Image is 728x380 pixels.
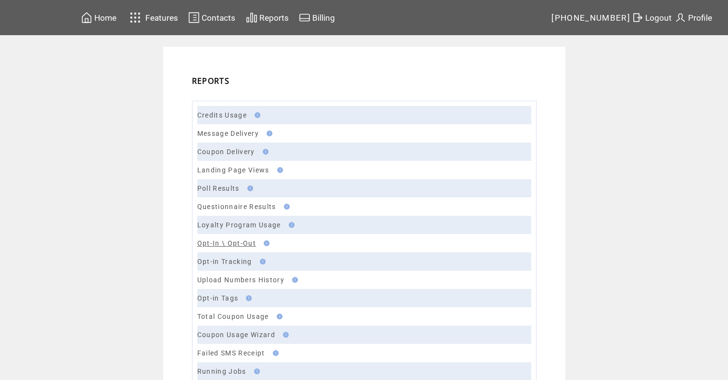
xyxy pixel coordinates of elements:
[289,277,298,283] img: help.gif
[197,331,275,339] a: Coupon Usage Wizard
[251,368,260,374] img: help.gif
[79,10,118,25] a: Home
[286,222,294,228] img: help.gif
[630,10,673,25] a: Logout
[197,166,269,174] a: Landing Page Views
[244,10,290,25] a: Reports
[264,131,272,136] img: help.gif
[280,332,289,338] img: help.gif
[188,12,200,24] img: contacts.svg
[192,76,230,86] span: REPORTS
[274,167,283,173] img: help.gif
[274,314,282,319] img: help.gif
[197,130,259,137] a: Message Delivery
[81,12,92,24] img: home.svg
[632,12,643,24] img: exit.svg
[673,10,714,25] a: Profile
[197,148,255,156] a: Coupon Delivery
[281,204,290,210] img: help.gif
[202,13,235,23] span: Contacts
[243,295,252,301] img: help.gif
[270,350,279,356] img: help.gif
[312,13,335,23] span: Billing
[197,349,265,357] a: Failed SMS Receipt
[127,10,144,26] img: features.svg
[244,185,253,191] img: help.gif
[197,258,252,265] a: Opt-in Tracking
[145,13,178,23] span: Features
[197,276,284,284] a: Upload Numbers History
[257,259,266,264] img: help.gif
[197,313,269,320] a: Total Coupon Usage
[197,184,240,192] a: Poll Results
[261,240,269,246] img: help.gif
[252,112,260,118] img: help.gif
[246,12,257,24] img: chart.svg
[259,13,289,23] span: Reports
[197,239,256,247] a: Opt-In \ Opt-Out
[197,203,276,210] a: Questionnaire Results
[94,13,116,23] span: Home
[551,13,630,23] span: [PHONE_NUMBER]
[197,294,239,302] a: Opt-in Tags
[187,10,237,25] a: Contacts
[645,13,672,23] span: Logout
[299,12,310,24] img: creidtcard.svg
[297,10,336,25] a: Billing
[197,221,281,229] a: Loyalty Program Usage
[126,8,180,27] a: Features
[197,111,247,119] a: Credits Usage
[197,367,246,375] a: Running Jobs
[260,149,268,155] img: help.gif
[688,13,712,23] span: Profile
[675,12,686,24] img: profile.svg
